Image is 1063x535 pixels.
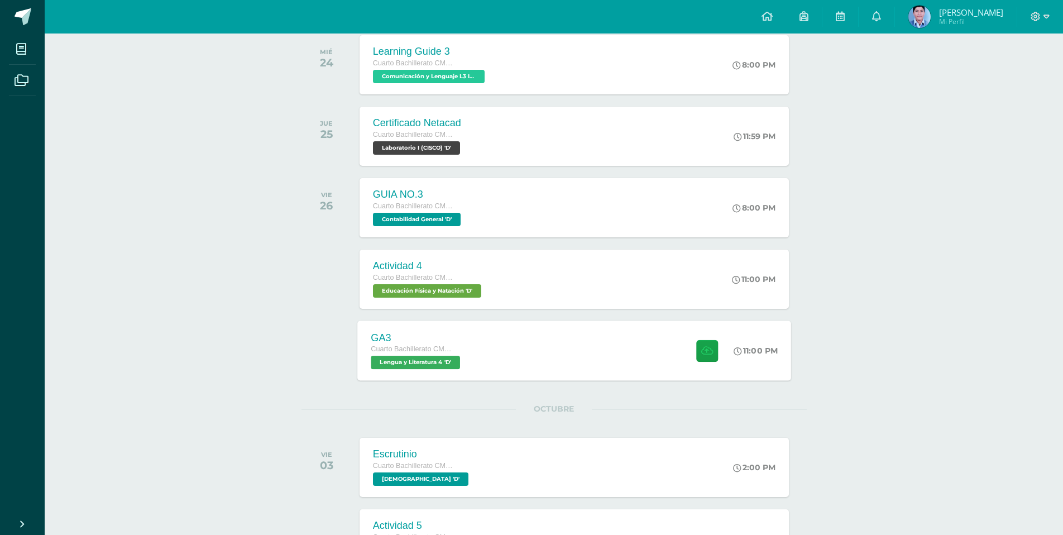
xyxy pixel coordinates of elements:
div: 8:00 PM [732,203,775,213]
span: Comunicación y Lenguaje L3 Inglés 'D' [373,70,485,83]
span: Mi Perfil [939,17,1003,26]
span: Cuarto Bachillerato CMP Bachillerato en CCLL con Orientación en Computación [373,202,457,210]
span: Contabilidad General 'D' [373,213,461,226]
span: Cuarto Bachillerato CMP Bachillerato en CCLL con Orientación en Computación [373,462,457,470]
span: Cuarto Bachillerato CMP Bachillerato en CCLL con Orientación en Computación [373,274,457,281]
span: Educación Física y Natación 'D' [373,284,481,298]
img: 2831f3331a3cbb0491b6731354618ec6.png [908,6,931,28]
div: 8:00 PM [732,60,775,70]
div: 11:00 PM [734,346,778,356]
div: Learning Guide 3 [373,46,487,58]
div: VIE [320,451,333,458]
div: Actividad 4 [373,260,484,272]
div: Escrutinio [373,448,471,460]
div: GUIA NO.3 [373,189,463,200]
div: MIÉ [320,48,333,56]
span: Cuarto Bachillerato CMP Bachillerato en CCLL con Orientación en Computación [373,59,457,67]
div: 11:00 PM [732,274,775,284]
div: GA3 [371,332,463,343]
div: VIE [320,191,333,199]
div: 25 [320,127,333,141]
span: Cuarto Bachillerato CMP Bachillerato en CCLL con Orientación en Computación [373,131,457,138]
div: Certificado Netacad [373,117,463,129]
div: 24 [320,56,333,69]
span: Lengua y Literatura 4 'D' [371,356,460,369]
div: 11:59 PM [734,131,775,141]
div: 03 [320,458,333,472]
span: Laboratorio I (CISCO) 'D' [373,141,460,155]
span: OCTUBRE [516,404,592,414]
div: 2:00 PM [733,462,775,472]
span: [PERSON_NAME] [939,7,1003,18]
span: Biblia 'D' [373,472,468,486]
div: 26 [320,199,333,212]
div: Actividad 5 [373,520,484,532]
div: JUE [320,120,333,127]
span: Cuarto Bachillerato CMP Bachillerato en CCLL con Orientación en Computación [371,345,456,353]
